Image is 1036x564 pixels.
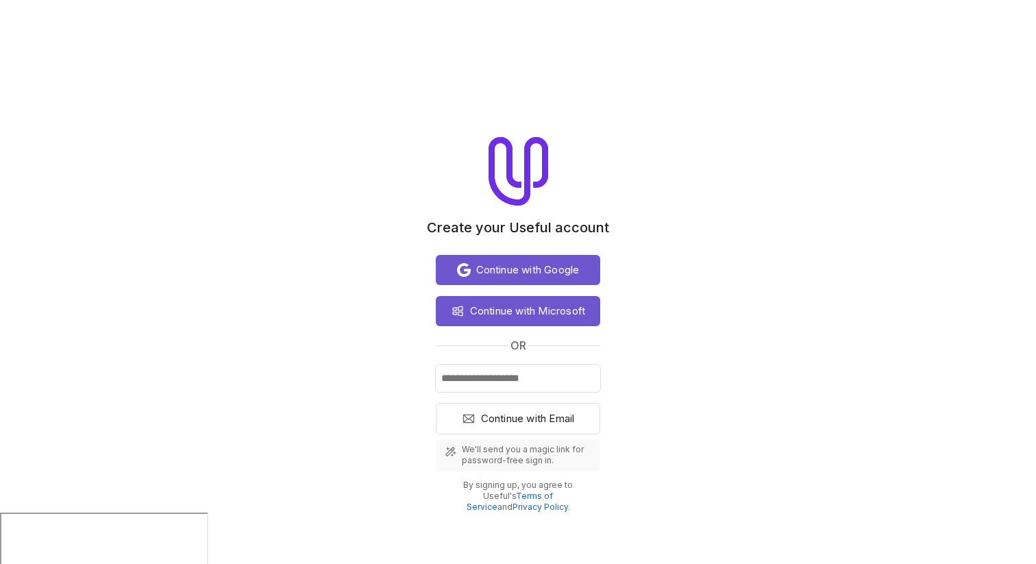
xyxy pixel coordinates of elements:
span: Continue with Microsoft [470,303,586,319]
span: Continue with Google [476,262,580,278]
button: Continue with Microsoft [436,296,600,326]
button: Continue with Email [436,403,600,434]
h1: Create your Useful account [427,219,609,236]
span: or [510,337,526,354]
span: Continue with Email [481,410,575,427]
input: Email [436,365,600,392]
a: Terms of Service [467,491,554,512]
a: Privacy Policy [513,502,568,512]
button: Continue with Google [436,255,600,285]
span: We'll send you a magic link for password-free sign in. [462,444,592,466]
p: By signing up, you agree to Useful's and . [447,480,589,513]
